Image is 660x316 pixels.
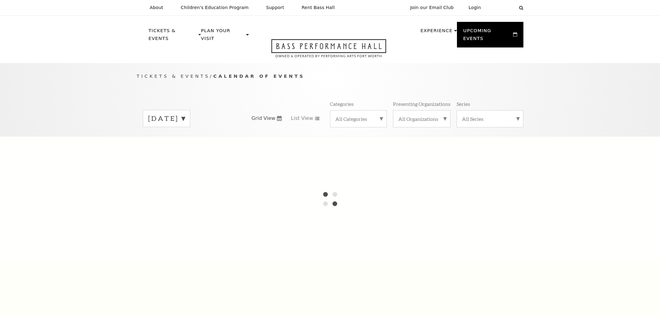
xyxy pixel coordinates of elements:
[201,27,245,46] p: Plan Your Visit
[266,5,284,10] p: Support
[330,101,354,107] p: Categories
[335,116,381,122] label: All Categories
[137,73,210,79] span: Tickets & Events
[251,115,275,122] span: Grid View
[148,114,185,123] label: [DATE]
[213,73,305,79] span: Calendar of Events
[457,101,470,107] p: Series
[148,27,197,46] p: Tickets & Events
[181,5,249,10] p: Children's Education Program
[291,115,313,122] span: List View
[463,27,512,46] p: Upcoming Events
[398,116,445,122] label: All Organizations
[137,72,523,80] p: /
[462,116,518,122] label: All Series
[491,5,513,11] select: Select:
[393,101,450,107] p: Presenting Organizations
[420,27,453,38] p: Experience
[150,5,163,10] p: About
[302,5,335,10] p: Rent Bass Hall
